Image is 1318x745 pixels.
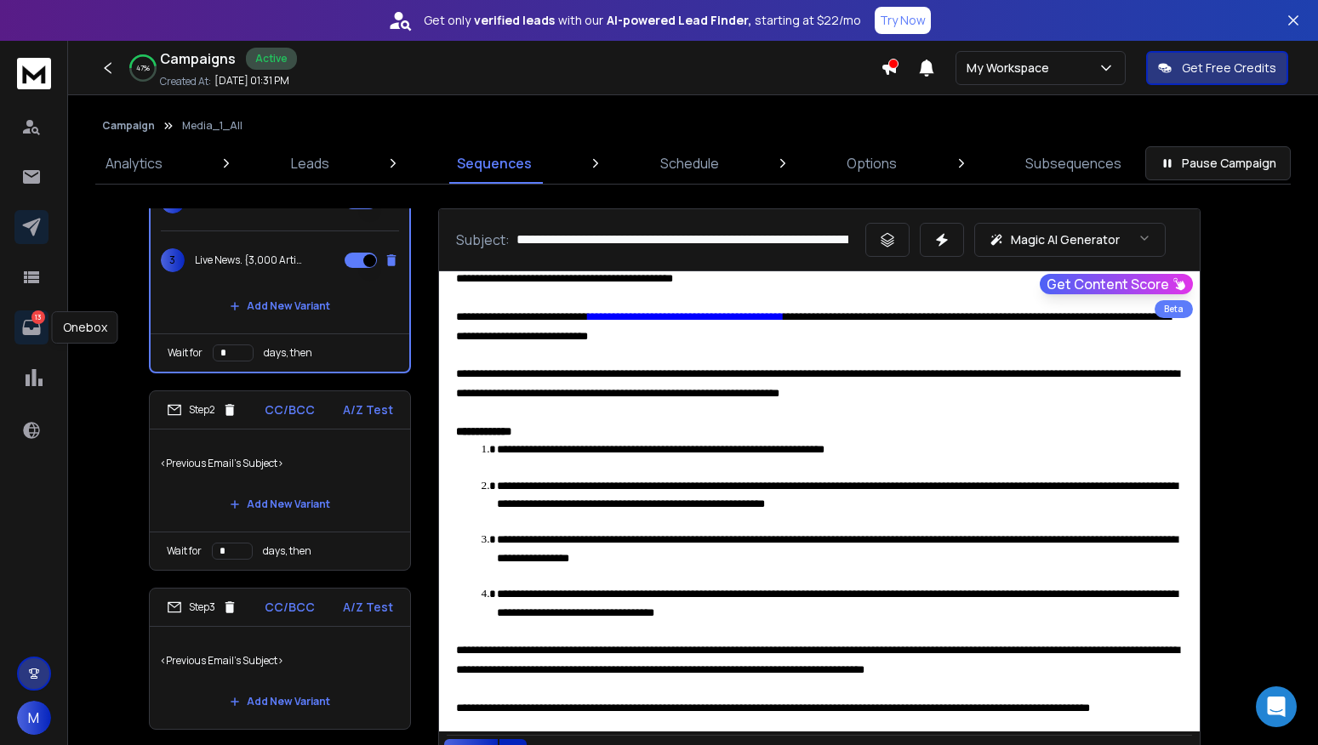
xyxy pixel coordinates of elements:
p: <Previous Email's Subject> [160,637,400,685]
a: Schedule [650,143,729,184]
p: Wait for [168,346,203,360]
p: Try Now [880,12,926,29]
p: days, then [263,544,311,558]
p: Wait for [167,544,202,558]
li: 1Publish {3,000|three thousand} articles {monthly|each month|per month}2Publisher IA with a human... [149,64,411,373]
p: Get Free Credits [1182,60,1276,77]
div: Beta [1155,300,1193,318]
p: A/Z Test [343,599,393,616]
p: Subsequences [1025,153,1121,173]
a: 13 [14,310,48,344]
p: Leads [291,153,329,173]
button: Add New Variant [216,289,344,323]
p: [DATE] 01:31 PM [214,74,289,88]
p: Analytics [106,153,163,173]
button: Get Free Credits [1146,51,1288,85]
p: <Previous Email's Subject> [160,440,400,487]
a: Subsequences [1015,143,1132,184]
button: Get Content Score [1040,274,1193,294]
button: Add New Variant [216,487,344,521]
p: 47 % [136,63,150,73]
p: Live News. {3,000 Articles Every Month|3,000 Articles Monthly} [195,253,304,267]
h1: Campaigns [160,48,236,69]
div: Onebox [52,311,118,344]
img: logo [17,58,51,89]
span: 3 [161,248,185,272]
p: CC/BCC [265,401,315,418]
p: Options [847,153,897,173]
li: Step2CC/BCCA/Z Test<Previous Email's Subject>Add New VariantWait fordays, then [149,390,411,571]
a: Analytics [95,143,173,184]
p: Sequences [457,153,532,173]
p: Created At: [160,75,211,88]
button: M [17,701,51,735]
p: days, then [264,346,312,360]
button: Try Now [875,7,931,34]
a: Sequences [447,143,542,184]
p: A/Z Test [343,401,393,418]
p: CC/BCC [265,599,315,616]
p: Get only with our starting at $22/mo [424,12,861,29]
strong: verified leads [474,12,555,29]
p: 13 [31,310,45,324]
p: Schedule [660,153,719,173]
button: Pause Campaign [1145,146,1291,180]
a: Leads [281,143,339,184]
button: Add New Variant [216,685,344,719]
p: My Workspace [967,60,1056,77]
div: Open Intercom Messenger [1256,686,1297,727]
p: Media_1_All [182,119,242,133]
div: Step 2 [167,402,237,418]
div: Active [246,48,297,70]
button: Campaign [102,119,155,133]
p: Subject: [456,230,510,250]
a: Options [836,143,907,184]
button: Magic AI Generator [974,223,1166,257]
li: Step3CC/BCCA/Z Test<Previous Email's Subject>Add New Variant [149,588,411,730]
strong: AI-powered Lead Finder, [607,12,751,29]
div: Step 3 [167,600,237,615]
p: Magic AI Generator [1011,231,1120,248]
